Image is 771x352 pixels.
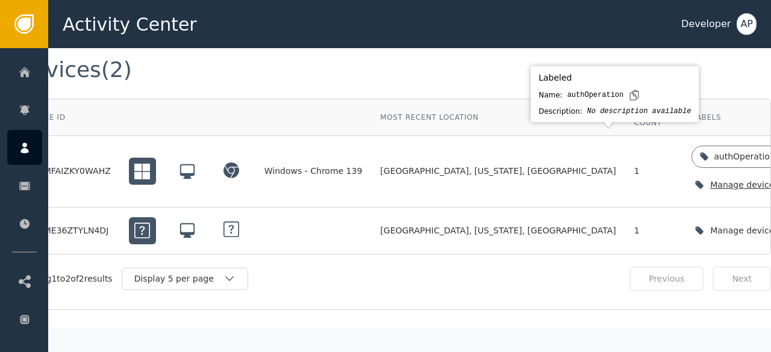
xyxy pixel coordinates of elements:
[538,72,691,84] div: Labeled
[634,224,673,237] div: 1
[16,328,182,350] div: Transactions (0)
[25,224,111,237] div: DID-ME36ZTYLN4DJ
[538,106,582,117] div: Description:
[371,99,625,136] th: Most Recent Location
[122,268,248,290] button: Display 5 per page
[737,13,757,35] button: AP
[16,59,132,81] div: Devices (2)
[25,165,111,178] div: DID-MFAIZKY0WAHZ
[634,165,673,178] div: 1
[538,90,562,100] div: Name:
[587,106,691,117] div: No description available
[134,273,223,285] div: Display 5 per page
[16,273,113,285] div: Showing 1 to 2 of 2 results
[567,90,624,100] div: authOperation
[264,165,363,178] div: Windows - Chrome 139
[681,17,731,31] div: Developer
[16,99,120,136] th: Device ID
[63,11,197,38] span: Activity Center
[380,224,616,237] span: [GEOGRAPHIC_DATA], [US_STATE], [GEOGRAPHIC_DATA]
[380,165,616,178] span: [GEOGRAPHIC_DATA], [US_STATE], [GEOGRAPHIC_DATA]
